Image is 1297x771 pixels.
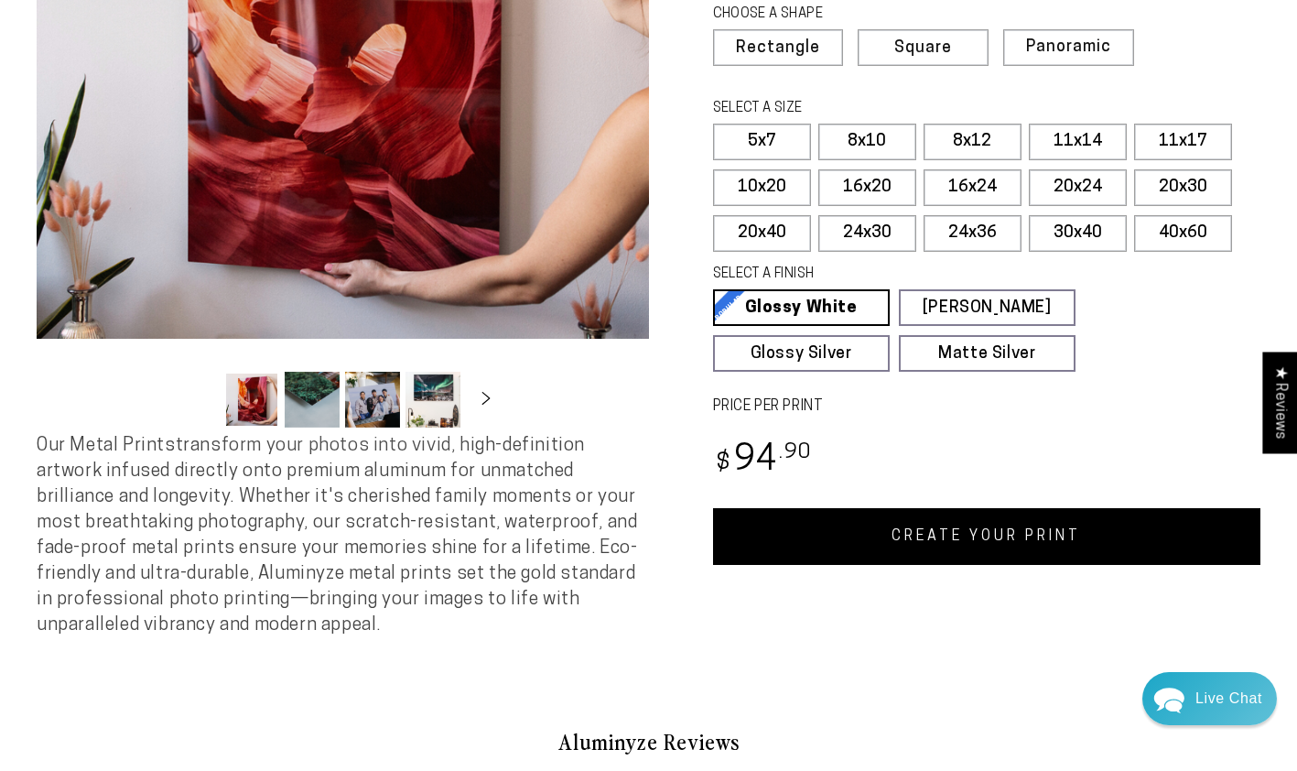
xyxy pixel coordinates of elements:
[713,396,1261,418] label: PRICE PER PRINT
[1134,169,1232,206] label: 20x30
[713,265,1034,285] legend: SELECT A FINISH
[713,508,1261,565] a: CREATE YOUR PRINT
[37,437,638,635] span: Our Metal Prints transform your photos into vivid, high-definition artwork infused directly onto ...
[894,40,952,57] span: Square
[899,335,1075,372] a: Matte Silver
[1026,38,1111,56] span: Panoramic
[1029,215,1127,252] label: 30x40
[1142,672,1277,725] div: Chat widget toggle
[1029,124,1127,160] label: 11x14
[466,379,506,419] button: Slide right
[924,124,1021,160] label: 8x12
[818,124,916,160] label: 8x10
[285,372,340,428] button: Load image 2 in gallery view
[713,335,890,372] a: Glossy Silver
[716,451,731,476] span: $
[1262,352,1297,453] div: Click to open Judge.me floating reviews tab
[713,99,1034,119] legend: SELECT A SIZE
[224,372,279,428] button: Load image 1 in gallery view
[713,124,811,160] label: 5x7
[178,379,219,419] button: Slide left
[713,289,890,326] a: Glossy White
[405,372,460,428] button: Load image 4 in gallery view
[1134,124,1232,160] label: 11x17
[779,442,812,463] sup: .90
[114,726,1184,757] h2: Aluminyze Reviews
[924,215,1021,252] label: 24x36
[1029,169,1127,206] label: 20x24
[1195,672,1262,725] div: Contact Us Directly
[818,169,916,206] label: 16x20
[818,215,916,252] label: 24x30
[1134,215,1232,252] label: 40x60
[924,169,1021,206] label: 16x24
[899,289,1075,326] a: [PERSON_NAME]
[736,40,820,57] span: Rectangle
[713,443,813,479] bdi: 94
[713,5,966,25] legend: CHOOSE A SHAPE
[713,215,811,252] label: 20x40
[345,372,400,428] button: Load image 3 in gallery view
[713,169,811,206] label: 10x20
